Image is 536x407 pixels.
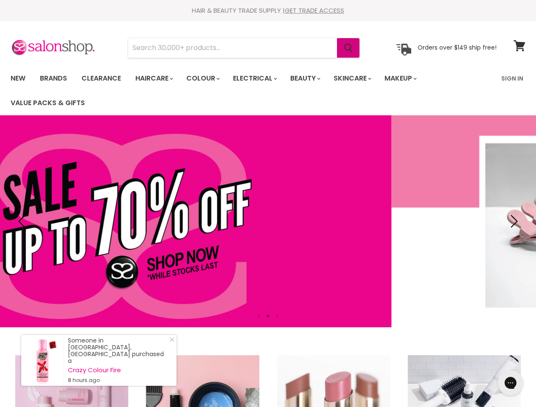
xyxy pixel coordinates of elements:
form: Product [128,38,360,58]
li: Page dot 1 [257,315,260,318]
iframe: Gorgias live chat messenger [494,367,528,399]
div: Someone in [GEOGRAPHIC_DATA], [GEOGRAPHIC_DATA] purchased a [68,337,168,384]
a: Electrical [227,70,282,87]
a: New [4,70,32,87]
button: Previous [15,213,32,230]
input: Search [128,38,337,58]
a: Sign In [496,70,528,87]
ul: Main menu [4,66,496,115]
a: Crazy Colour Fire [68,367,168,374]
a: Colour [180,70,225,87]
button: Next [504,213,521,230]
li: Page dot 2 [267,315,269,318]
small: 8 hours ago [68,377,168,384]
button: Search [337,38,359,58]
a: Close Notification [166,337,174,346]
p: Orders over $149 ship free! [418,44,497,51]
li: Page dot 3 [276,315,279,318]
a: Value Packs & Gifts [4,94,91,112]
a: Clearance [75,70,127,87]
a: GET TRADE ACCESS [285,6,344,15]
a: Skincare [327,70,376,87]
a: Beauty [284,70,326,87]
a: Brands [34,70,73,87]
a: Visit product page [21,335,64,386]
a: Haircare [129,70,178,87]
a: Makeup [378,70,422,87]
svg: Close Icon [169,337,174,342]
